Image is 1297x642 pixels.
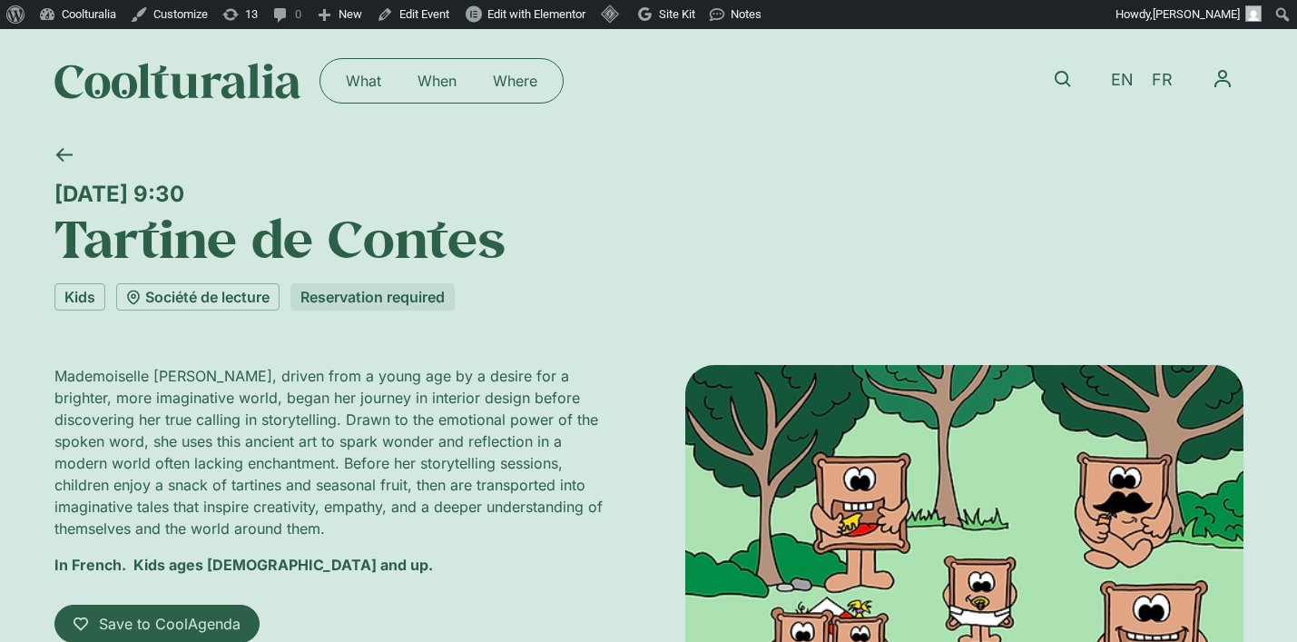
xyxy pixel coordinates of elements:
span: Save to CoolAgenda [99,613,241,635]
div: [DATE] 9:30 [54,181,1243,207]
span: Edit with Elementor [487,7,585,21]
a: Kids [54,283,105,311]
span: [PERSON_NAME] [1153,7,1240,21]
h1: Tartine de Contes [54,207,1243,269]
span: FR [1152,71,1173,90]
span: EN [1111,71,1134,90]
p: Mademoiselle [PERSON_NAME], driven from a young age by a desire for a brighter, more imaginative ... [54,365,613,539]
a: EN [1102,67,1143,94]
a: What [328,66,399,95]
a: FR [1143,67,1182,94]
strong: In French. Kids ages [DEMOGRAPHIC_DATA] and up. [54,556,433,574]
nav: Menu [1202,58,1243,100]
div: Reservation required [290,283,455,311]
button: Menu Toggle [1202,58,1243,100]
nav: Menu [328,66,555,95]
a: Société de lecture [116,283,280,311]
a: When [399,66,475,95]
span: Site Kit [659,7,695,21]
a: Where [475,66,555,95]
